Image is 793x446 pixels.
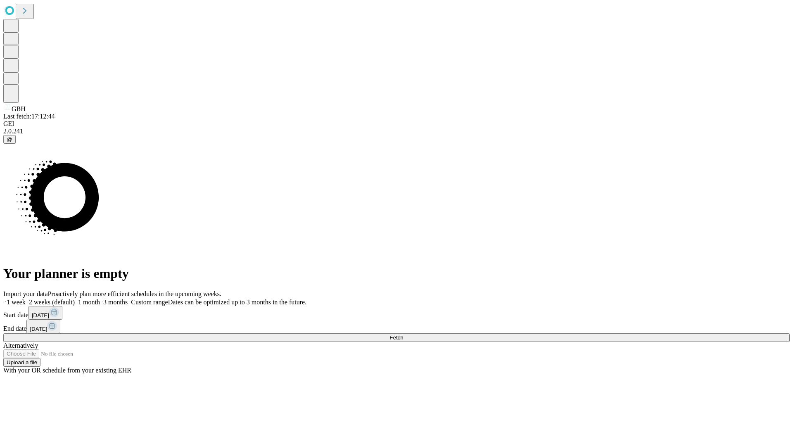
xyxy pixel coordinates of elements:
[32,312,49,318] span: [DATE]
[3,120,790,128] div: GEI
[389,334,403,341] span: Fetch
[3,135,16,144] button: @
[28,306,62,320] button: [DATE]
[30,326,47,332] span: [DATE]
[12,105,26,112] span: GBH
[3,333,790,342] button: Fetch
[26,320,60,333] button: [DATE]
[3,290,48,297] span: Import your data
[3,306,790,320] div: Start date
[131,299,168,306] span: Custom range
[168,299,306,306] span: Dates can be optimized up to 3 months in the future.
[3,367,131,374] span: With your OR schedule from your existing EHR
[7,136,12,142] span: @
[103,299,128,306] span: 3 months
[48,290,221,297] span: Proactively plan more efficient schedules in the upcoming weeks.
[3,342,38,349] span: Alternatively
[29,299,75,306] span: 2 weeks (default)
[7,299,26,306] span: 1 week
[3,320,790,333] div: End date
[3,113,55,120] span: Last fetch: 17:12:44
[3,128,790,135] div: 2.0.241
[3,358,40,367] button: Upload a file
[78,299,100,306] span: 1 month
[3,266,790,281] h1: Your planner is empty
